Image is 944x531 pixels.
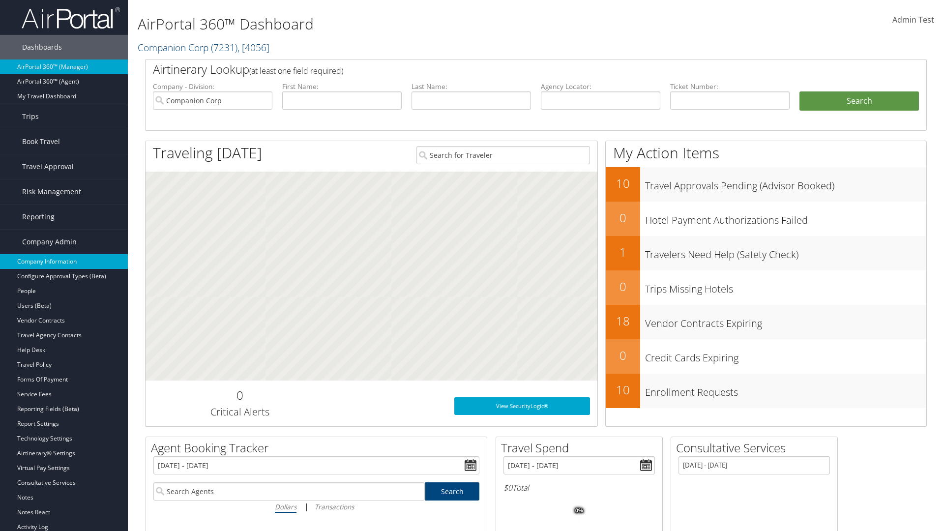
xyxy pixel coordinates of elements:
label: Agency Locator: [541,82,660,91]
h3: Trips Missing Hotels [645,277,926,296]
span: Risk Management [22,179,81,204]
a: 0Trips Missing Hotels [606,270,926,305]
a: Companion Corp [138,41,269,54]
a: 0Credit Cards Expiring [606,339,926,374]
span: Book Travel [22,129,60,154]
label: Ticket Number: [670,82,790,91]
label: Company - Division: [153,82,272,91]
h2: 0 [606,278,640,295]
h3: Critical Alerts [153,405,326,419]
a: 0Hotel Payment Authorizations Failed [606,202,926,236]
span: (at least one field required) [249,65,343,76]
h2: Consultative Services [676,440,837,456]
h2: Agent Booking Tracker [151,440,487,456]
span: Company Admin [22,230,77,254]
h3: Travel Approvals Pending (Advisor Booked) [645,174,926,193]
img: airportal-logo.png [22,6,120,29]
tspan: 0% [575,508,583,514]
a: 10Enrollment Requests [606,374,926,408]
span: Admin Test [892,14,934,25]
a: 18Vendor Contracts Expiring [606,305,926,339]
h1: AirPortal 360™ Dashboard [138,14,669,34]
h2: Travel Spend [501,440,662,456]
label: Last Name: [412,82,531,91]
label: First Name: [282,82,402,91]
h3: Travelers Need Help (Safety Check) [645,243,926,262]
span: , [ 4056 ] [237,41,269,54]
a: 1Travelers Need Help (Safety Check) [606,236,926,270]
button: Search [799,91,919,111]
h3: Enrollment Requests [645,381,926,399]
a: Admin Test [892,5,934,35]
h2: 1 [606,244,640,261]
h2: 0 [153,387,326,404]
a: Search [425,482,480,501]
span: Trips [22,104,39,129]
i: Transactions [315,502,354,511]
h2: Airtinerary Lookup [153,61,854,78]
a: 10Travel Approvals Pending (Advisor Booked) [606,167,926,202]
h2: 0 [606,209,640,226]
input: Search Agents [153,482,425,501]
span: $0 [503,482,512,493]
h2: 10 [606,382,640,398]
span: ( 7231 ) [211,41,237,54]
h3: Credit Cards Expiring [645,346,926,365]
h1: My Action Items [606,143,926,163]
h6: Total [503,482,655,493]
span: Travel Approval [22,154,74,179]
input: Search for Traveler [416,146,590,164]
span: Dashboards [22,35,62,59]
a: View SecurityLogic® [454,397,590,415]
h1: Traveling [DATE] [153,143,262,163]
h2: 18 [606,313,640,329]
h3: Hotel Payment Authorizations Failed [645,208,926,227]
i: Dollars [275,502,296,511]
h2: 10 [606,175,640,192]
h2: 0 [606,347,640,364]
div: | [153,501,479,513]
h3: Vendor Contracts Expiring [645,312,926,330]
span: Reporting [22,205,55,229]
